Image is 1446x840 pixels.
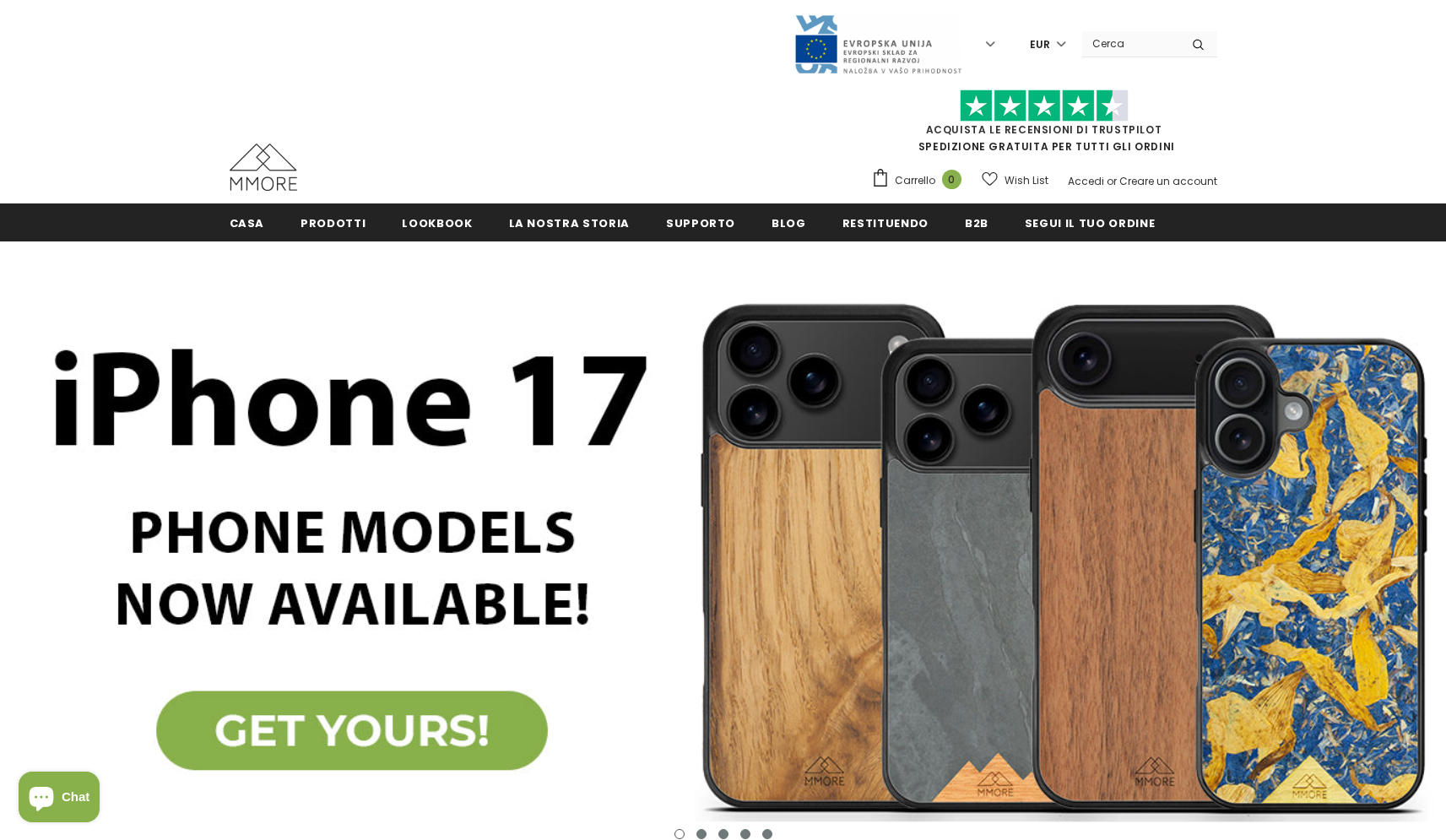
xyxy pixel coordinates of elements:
span: B2B [965,215,988,231]
span: 0 [942,170,961,189]
a: Restituendo [842,203,929,241]
img: Javni Razpis [793,14,962,75]
span: Wish List [1005,172,1048,189]
button: 3 [718,829,728,839]
a: Javni Razpis [793,36,962,51]
span: Blog [772,215,806,231]
span: Segui il tuo ordine [1025,215,1155,231]
span: Lookbook [402,215,472,231]
a: supporto [666,203,735,241]
a: Prodotti [301,203,366,241]
span: SPEDIZIONE GRATUITA PER TUTTI GLI ORDINI [871,97,1217,154]
a: Acquista le recensioni di TrustPilot [926,122,1162,137]
a: Blog [772,203,806,241]
a: Carrello 0 [871,168,970,193]
a: Wish List [982,165,1048,195]
span: Restituendo [842,215,929,231]
a: Creare un account [1119,174,1217,188]
button: 2 [696,829,707,839]
a: Segui il tuo ordine [1025,203,1155,241]
input: Search Site [1082,31,1179,56]
button: 4 [740,829,750,839]
span: EUR [1030,36,1050,53]
button: 1 [674,829,685,839]
a: Casa [230,203,265,241]
img: Casi MMORE [230,144,297,191]
span: Casa [230,215,265,231]
span: Carrello [895,172,935,189]
a: Accedi [1068,174,1104,188]
span: Prodotti [301,215,366,231]
img: Fidati di Pilot Stars [960,89,1129,122]
a: La nostra storia [509,203,630,241]
span: La nostra storia [509,215,630,231]
span: supporto [666,215,735,231]
a: B2B [965,203,988,241]
button: 5 [762,829,772,839]
inbox-online-store-chat: Shopify online store chat [14,772,105,826]
span: or [1107,174,1117,188]
a: Lookbook [402,203,472,241]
